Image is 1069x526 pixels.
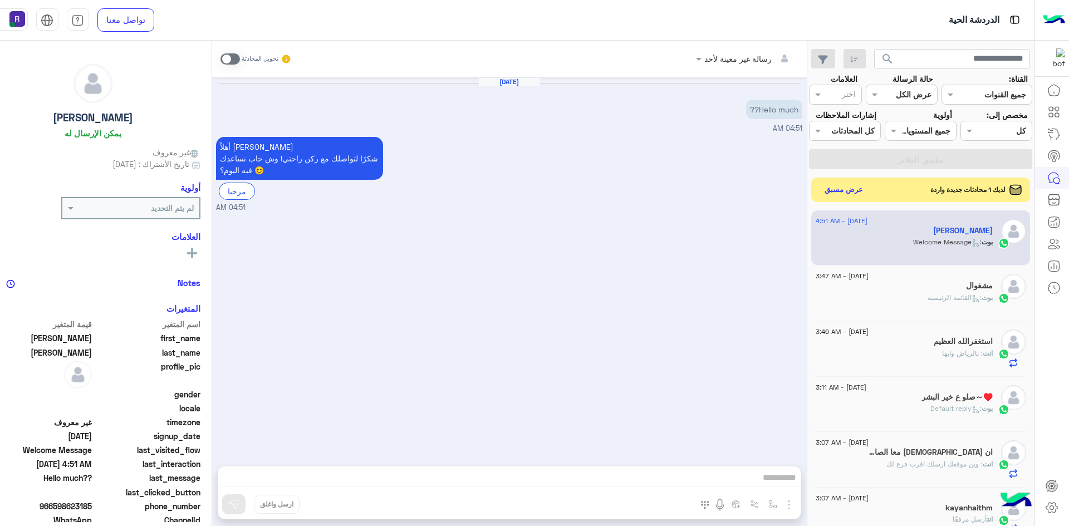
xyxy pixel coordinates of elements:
[816,437,869,448] span: [DATE] - 3:07 AM
[216,203,246,213] span: 04:51 AM
[94,514,200,526] span: ChannelId
[153,146,200,158] span: غير معروف
[874,49,901,73] button: search
[945,503,993,513] h5: kayanhaithm
[71,14,84,27] img: tab
[242,55,278,63] small: تحويل المحادثة
[97,8,154,32] a: تواصل معنا
[94,500,200,512] span: phone_number
[178,278,200,288] h6: Notes
[479,78,540,86] h6: [DATE]
[65,128,121,138] h6: يمكن الإرسال له
[816,493,869,503] span: [DATE] - 3:07 AM
[886,460,983,468] span: وين موقعك ارسلك اقرب فرع لك
[816,216,867,226] span: [DATE] - 4:51 AM
[816,109,876,121] label: إشارات الملاحظات
[1001,330,1026,355] img: defaultAdmin.png
[94,444,200,456] span: last_visited_flow
[998,238,1009,249] img: WhatsApp
[1001,440,1026,465] img: defaultAdmin.png
[94,430,200,442] span: signup_date
[112,158,189,170] span: تاريخ الأشتراك : [DATE]
[773,124,802,132] span: 04:51 AM
[94,416,200,428] span: timezone
[94,472,200,484] span: last_message
[6,279,15,288] img: notes
[64,361,92,389] img: defaultAdmin.png
[53,111,133,124] h5: [PERSON_NAME]
[1008,13,1022,27] img: tab
[1045,48,1065,68] img: 322853014244696
[94,332,200,344] span: first_name
[1043,8,1065,32] img: Logo
[94,389,200,400] span: gender
[219,183,255,200] div: مرحبا
[930,185,1006,195] span: لديك 1 محادثات جديدة واردة
[254,495,300,514] button: ارسل واغلق
[933,109,952,121] label: أولوية
[983,460,993,468] span: انت
[998,515,1009,526] img: WhatsApp
[881,52,894,66] span: search
[949,13,999,28] p: الدردشة الحية
[1001,385,1026,410] img: defaultAdmin.png
[928,293,982,302] span: : القائمة الرئيسية
[982,404,993,412] span: بوت
[869,448,993,457] h5: ان الله معا الصابرين
[934,337,993,346] h5: استغفرالله العظيم
[94,458,200,470] span: last_interaction
[94,318,200,330] span: اسم المتغير
[820,181,867,198] button: عرض مسبق
[94,402,200,414] span: locale
[913,238,982,246] span: : Welcome Message
[998,404,1009,415] img: WhatsApp
[746,100,802,119] p: 16/8/2025, 4:51 AM
[180,183,200,193] h6: أولوية
[953,515,987,523] span: أرسل مرفقًا
[933,226,993,235] h5: عبدالله ابو محمد
[74,65,112,102] img: defaultAdmin.png
[921,392,993,402] h5: ⁦صلو ع خير البشر⁠～⁩♥️
[998,459,1009,470] img: WhatsApp
[842,88,857,102] div: اختر
[816,327,869,337] span: [DATE] - 3:46 AM
[982,238,993,246] span: بوت
[983,349,993,357] span: انت
[998,348,1009,360] img: WhatsApp
[216,137,383,180] p: 16/8/2025, 4:51 AM
[166,303,200,313] h6: المتغيرات
[41,14,53,27] img: tab
[94,486,200,498] span: last_clicked_button
[893,73,933,85] label: حالة الرسالة
[997,481,1036,520] img: hulul-logo.png
[987,515,993,523] span: انت
[816,382,866,392] span: [DATE] - 3:11 AM
[930,404,982,412] span: : Default reply
[9,11,25,27] img: userImage
[942,349,983,357] span: بالرياض وابها
[987,109,1028,121] label: مخصص إلى:
[67,8,89,32] a: tab
[831,73,857,85] label: العلامات
[809,149,1032,169] button: تطبيق الفلاتر
[94,361,200,386] span: profile_pic
[94,347,200,358] span: last_name
[816,271,869,281] span: [DATE] - 3:47 AM
[966,281,993,291] h5: مشغوال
